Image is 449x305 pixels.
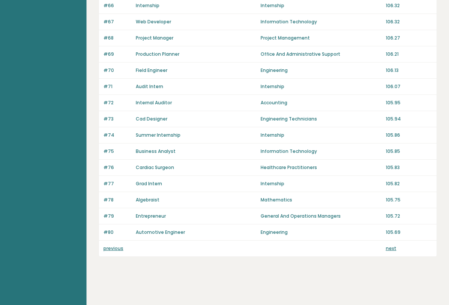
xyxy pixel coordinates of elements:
p: 106.13 [386,67,432,74]
a: Grad Intern [136,180,162,187]
p: 105.94 [386,116,432,122]
p: #77 [103,180,131,187]
p: #66 [103,2,131,9]
a: Summer Internship [136,132,181,138]
p: 105.83 [386,164,432,171]
a: previous [103,245,123,252]
p: Engineering [261,229,381,236]
a: Automotive Engineer [136,229,185,235]
p: 106.07 [386,83,432,90]
p: #76 [103,164,131,171]
p: #71 [103,83,131,90]
p: 105.95 [386,99,432,106]
p: 105.75 [386,197,432,203]
p: 105.82 [386,180,432,187]
p: Internship [261,132,381,139]
a: Entrepreneur [136,213,166,219]
a: Audit Intern [136,83,163,90]
p: Internship [261,2,381,9]
a: Internal Auditor [136,99,172,106]
p: #70 [103,67,131,74]
p: #67 [103,18,131,25]
p: Healthcare Practitioners [261,164,381,171]
p: Internship [261,83,381,90]
p: #68 [103,35,131,41]
p: Office And Administrative Support [261,51,381,58]
p: Mathematics [261,197,381,203]
p: Information Technology [261,18,381,25]
p: Engineering [261,67,381,74]
p: 105.86 [386,132,432,139]
p: Internship [261,180,381,187]
a: Business Analyst [136,148,176,154]
p: 105.85 [386,148,432,155]
p: #72 [103,99,131,106]
a: Algebraist [136,197,159,203]
p: #75 [103,148,131,155]
a: Production Planner [136,51,179,57]
p: Project Management [261,35,381,41]
p: Engineering Technicians [261,116,381,122]
p: 105.72 [386,213,432,220]
p: 106.32 [386,18,432,25]
p: 106.27 [386,35,432,41]
a: Cardiac Surgeon [136,164,174,171]
a: Project Manager [136,35,173,41]
p: #73 [103,116,131,122]
p: #78 [103,197,131,203]
p: #79 [103,213,131,220]
a: Field Engineer [136,67,167,73]
a: Web Developer [136,18,171,25]
p: 106.21 [386,51,432,58]
a: Cad Designer [136,116,167,122]
a: next [386,245,396,252]
p: #69 [103,51,131,58]
p: 105.69 [386,229,432,236]
p: #74 [103,132,131,139]
a: Internship [136,2,159,9]
p: #80 [103,229,131,236]
p: Accounting [261,99,381,106]
p: Information Technology [261,148,381,155]
p: General And Operations Managers [261,213,381,220]
p: 106.32 [386,2,432,9]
